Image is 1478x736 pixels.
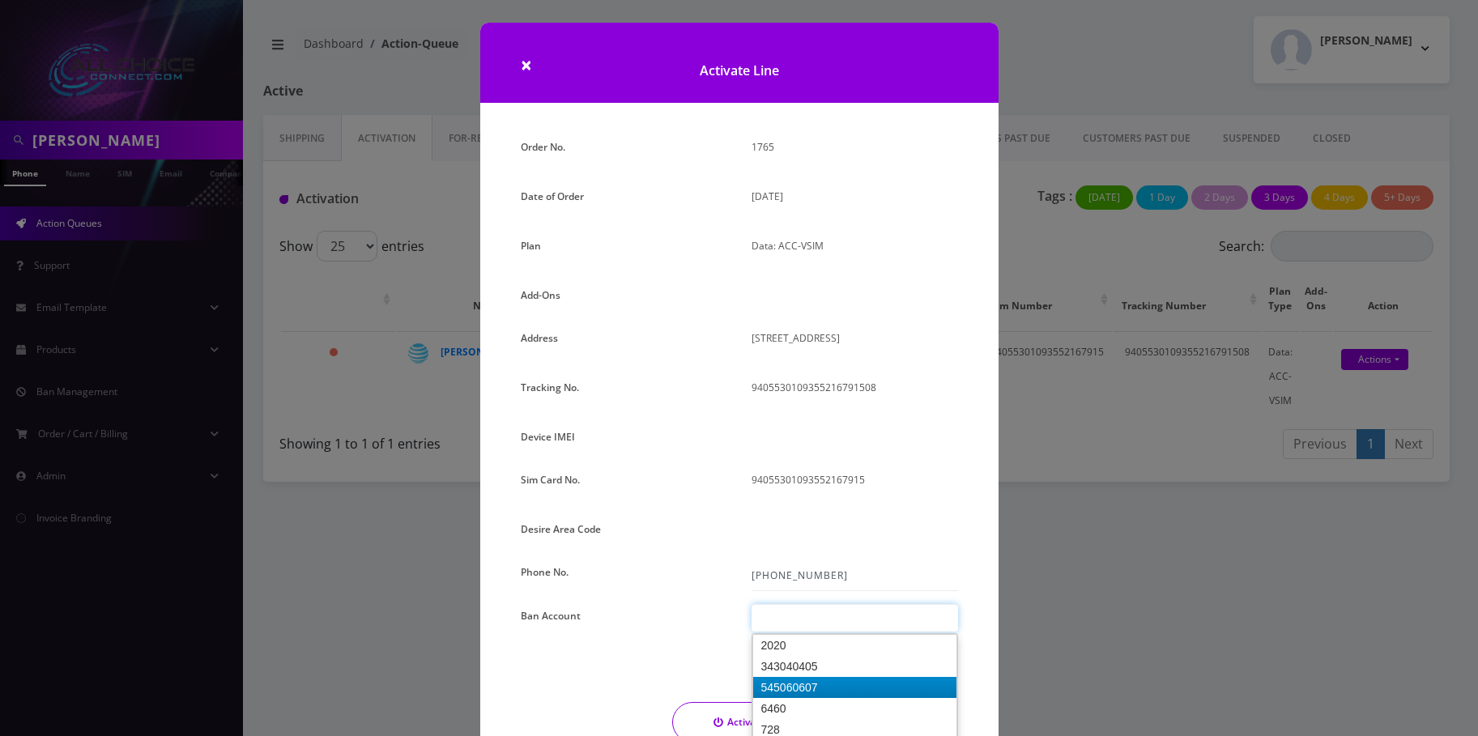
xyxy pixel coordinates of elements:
div: 343040405 [753,656,956,677]
label: Order No. [521,135,565,159]
label: Ban Account [521,604,581,628]
p: 9405530109355216791508 [752,376,958,399]
p: 94055301093552167915 [752,468,958,491]
div: 6460 [753,698,956,719]
h1: Activate Line [480,23,999,103]
button: Close [521,55,532,74]
p: [STREET_ADDRESS] [752,326,958,350]
label: Device IMEI [521,425,575,449]
label: Plan [521,234,541,257]
p: [DATE] [752,185,958,208]
p: Data: ACC-VSIM [752,234,958,257]
label: Sim Card No. [521,468,580,491]
p: 1765 [752,135,958,159]
span: × [521,51,532,78]
label: Phone No. [521,560,569,584]
label: Date of Order [521,185,584,208]
div: 2020 [753,635,956,656]
label: Tracking No. [521,376,579,399]
label: Address [521,326,558,350]
div: 545060607 [753,677,956,698]
label: Desire Area Code [521,517,601,541]
label: Add-Ons [521,283,560,307]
